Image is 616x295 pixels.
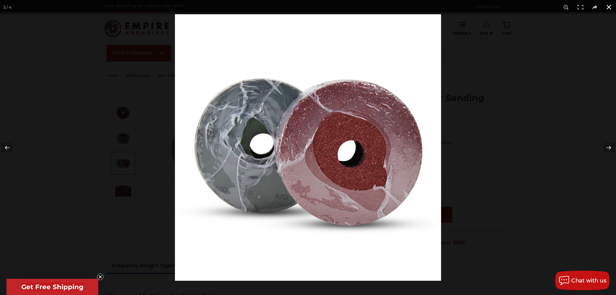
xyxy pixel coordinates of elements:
button: Chat with us [555,271,610,290]
div: Get Free ShippingClose teaser [6,279,98,295]
button: Close teaser [97,274,103,280]
span: Chat with us [571,278,606,284]
span: Get Free Shipping [21,283,83,291]
img: 4.5_inch_AOX_Resin_Fiber_Disc_-_front_back__87380.1594759801.jpg [175,14,441,281]
button: Next (arrow right) [593,131,616,164]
